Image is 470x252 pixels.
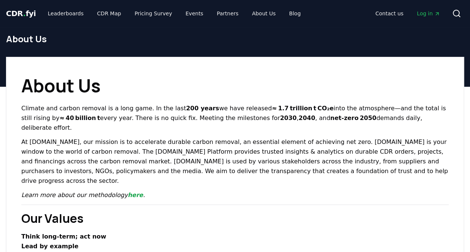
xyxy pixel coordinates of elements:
[42,7,307,20] nav: Main
[330,114,376,122] strong: net‑zero 2050
[6,9,36,18] span: CDR fyi
[42,7,90,20] a: Leaderboards
[211,7,245,20] a: Partners
[6,8,36,19] a: CDR.fyi
[6,33,464,45] h1: About Us
[411,7,446,20] a: Log in
[21,243,79,250] strong: Lead by example
[179,7,209,20] a: Events
[417,10,440,17] span: Log in
[23,9,26,18] span: .
[21,72,449,99] h1: About Us
[21,191,145,199] em: Learn more about our methodology .
[59,114,100,122] strong: ≈ 40 billion t
[21,233,106,240] strong: Think long‑term; act now
[21,209,449,227] h2: Our Values
[21,137,449,186] p: At [DOMAIN_NAME], our mission is to accelerate durable carbon removal, an essential element of ac...
[246,7,282,20] a: About Us
[369,7,409,20] a: Contact us
[272,105,334,112] strong: ≈ 1.7 trillion t CO₂e
[283,7,307,20] a: Blog
[186,105,219,112] strong: 200 years
[280,114,297,122] strong: 2030
[298,114,315,122] strong: 2040
[91,7,127,20] a: CDR Map
[129,7,178,20] a: Pricing Survey
[21,104,449,133] p: Climate and carbon removal is a long game. In the last we have released into the atmosphere—and t...
[128,191,143,199] a: here
[369,7,446,20] nav: Main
